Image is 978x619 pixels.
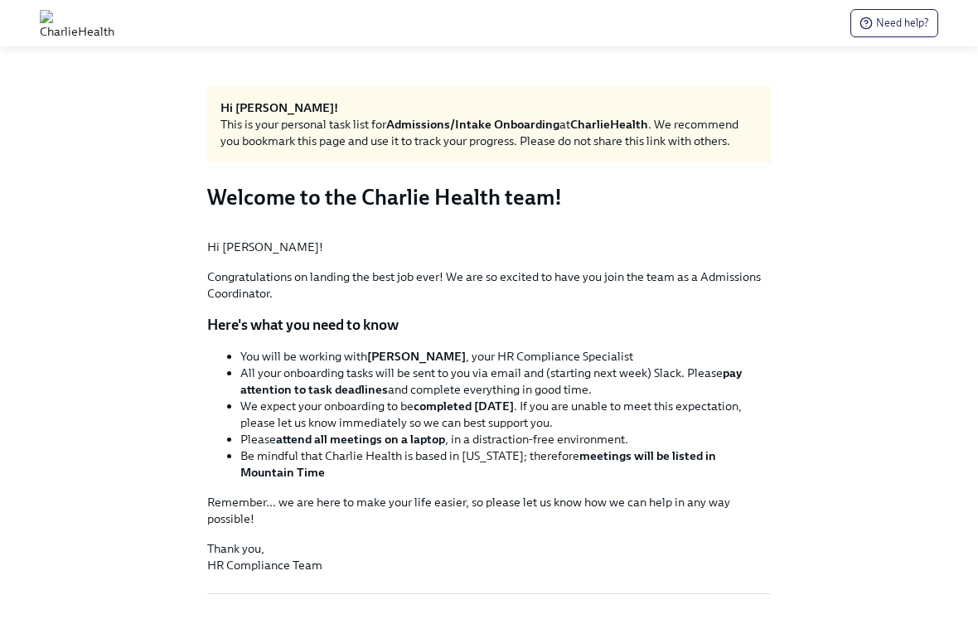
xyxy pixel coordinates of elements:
h3: Welcome to the Charlie Health team! [207,182,771,212]
li: Be mindful that Charlie Health is based in [US_STATE]; therefore [240,447,771,481]
strong: attend all meetings on a laptop [276,432,445,447]
li: All your onboarding tasks will be sent to you via email and (starting next week) Slack. Please an... [240,365,771,398]
strong: CharlieHealth [570,117,648,132]
span: Need help? [859,15,929,31]
p: Here's what you need to know [207,315,771,335]
strong: [PERSON_NAME] [367,349,466,364]
strong: Admissions/Intake Onboarding [386,117,559,132]
p: Hi [PERSON_NAME]! [207,239,771,255]
li: You will be working with , your HR Compliance Specialist [240,348,771,365]
strong: completed [DATE] [414,399,514,413]
li: Please , in a distraction-free environment. [240,431,771,447]
button: Need help? [850,9,938,37]
strong: Hi [PERSON_NAME]! [220,100,338,115]
p: Congratulations on landing the best job ever! We are so excited to have you join the team as a Ad... [207,268,771,302]
div: This is your personal task list for at . We recommend you bookmark this page and use it to track ... [220,116,758,149]
img: CharlieHealth [40,10,114,36]
p: Remember... we are here to make your life easier, so please let us know how we can help in any wa... [207,494,771,527]
li: We expect your onboarding to be . If you are unable to meet this expectation, please let us know ... [240,398,771,431]
p: Thank you, HR Compliance Team [207,540,771,573]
